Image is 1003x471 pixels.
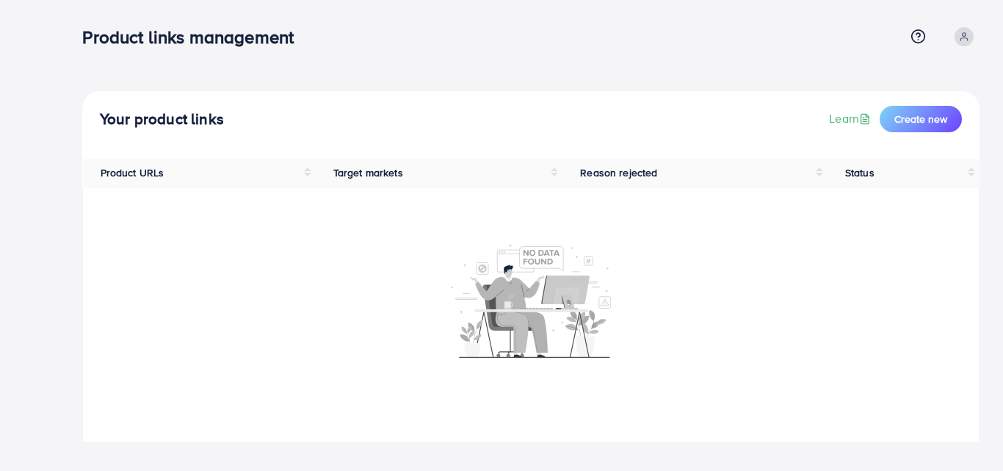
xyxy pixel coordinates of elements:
[82,26,305,48] h3: Product links management
[451,242,611,358] img: No account
[829,110,874,127] a: Learn
[100,110,224,129] h4: Your product links
[580,165,657,180] span: Reason rejected
[894,112,947,126] span: Create new
[880,106,962,132] button: Create new
[333,165,403,180] span: Target markets
[101,165,164,180] span: Product URLs
[845,165,875,180] span: Status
